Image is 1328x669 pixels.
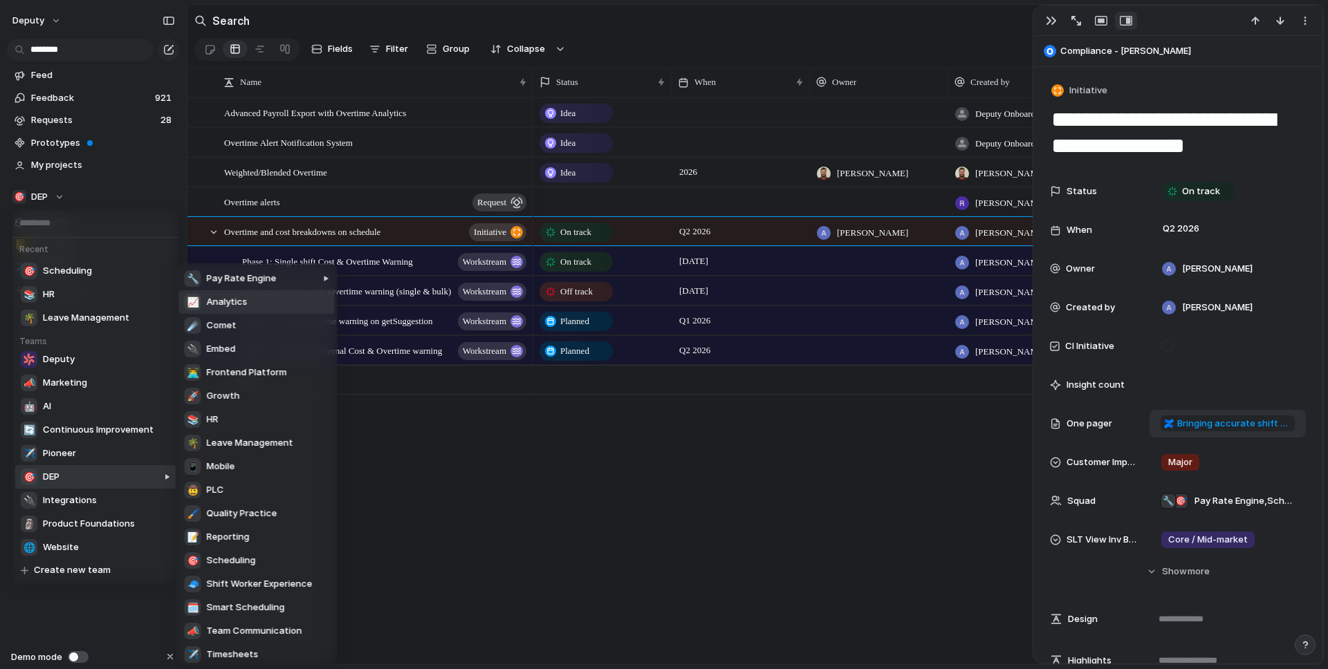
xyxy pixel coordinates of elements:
[34,563,111,577] span: Create new team
[207,624,302,638] span: Team Communication
[207,272,277,285] span: Pay Rate Engine
[185,294,201,310] div: 📈
[207,530,250,544] span: Reporting
[207,319,237,332] span: Comet
[43,517,135,531] span: Product Foundations
[43,446,76,460] span: Pioneer
[207,436,293,450] span: Leave Management
[185,646,201,663] div: ✈️
[207,413,219,426] span: HR
[43,470,59,484] span: DEP
[207,295,248,309] span: Analytics
[207,554,256,567] span: Scheduling
[185,576,201,592] div: 🧢
[185,482,201,498] div: 🤠
[185,599,201,616] div: 🗓️
[207,389,240,403] span: Growth
[185,435,201,451] div: 🌴
[185,505,201,522] div: 🖌️
[185,552,201,569] div: 🎯
[207,460,235,473] span: Mobile
[21,516,37,532] div: 🗿
[207,577,313,591] span: Shift Worker Experience
[43,540,79,554] span: Website
[207,483,224,497] span: PLC
[15,330,180,348] h5: Teams
[207,366,287,379] span: Frontend Platform
[21,375,37,391] div: 📣
[185,623,201,639] div: 📣
[43,311,129,325] span: Leave Management
[21,310,37,326] div: 🌴
[43,264,92,278] span: Scheduling
[15,238,180,256] h5: Recent
[185,411,201,428] div: 📚
[21,539,37,556] div: 🌐
[207,648,259,661] span: Timesheets
[207,601,285,614] span: Smart Scheduling
[185,458,201,475] div: 📱
[21,422,37,438] div: 🔄
[43,352,75,366] span: Deputy
[21,492,37,509] div: 🔌
[21,469,37,485] div: 🎯
[185,364,201,381] div: 👨‍💻
[185,388,201,404] div: 🚀
[21,286,37,303] div: 📚
[21,398,37,415] div: 🤖
[21,445,37,462] div: ✈️
[185,529,201,545] div: 📝
[43,399,51,413] span: AI
[43,423,154,437] span: Continuous Improvement
[207,507,277,520] span: Quality Practice
[185,270,201,287] div: 🔧
[207,342,236,356] span: Embed
[43,376,87,390] span: Marketing
[43,493,97,507] span: Integrations
[43,288,55,301] span: HR
[185,317,201,334] div: ☄️
[21,263,37,279] div: 🎯
[185,341,201,357] div: 🔌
